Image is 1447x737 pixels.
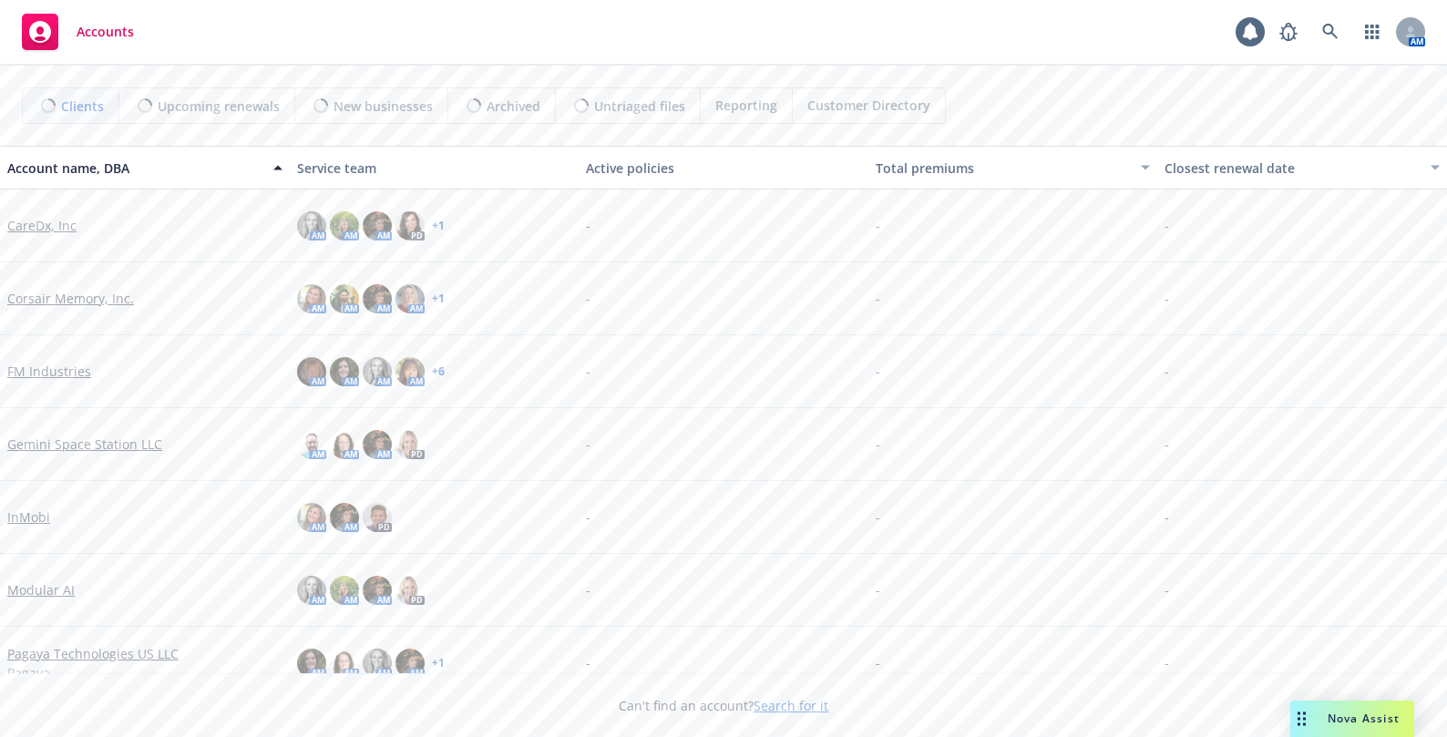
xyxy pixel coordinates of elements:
[1165,159,1420,178] div: Closest renewal date
[586,507,590,527] span: -
[297,576,326,605] img: photo
[432,658,445,669] a: + 1
[395,211,425,241] img: photo
[61,97,104,116] span: Clients
[297,649,326,678] img: photo
[363,503,392,532] img: photo
[330,357,359,386] img: photo
[297,357,326,386] img: photo
[876,159,1131,178] div: Total premiums
[330,211,359,241] img: photo
[330,430,359,459] img: photo
[330,649,359,678] img: photo
[1165,653,1169,672] span: -
[586,362,590,381] span: -
[1290,701,1313,737] div: Drag to move
[297,430,326,459] img: photo
[395,649,425,678] img: photo
[876,653,880,672] span: -
[586,435,590,454] span: -
[432,366,445,377] a: + 6
[290,146,580,189] button: Service team
[297,284,326,313] img: photo
[7,507,50,527] a: InMobi
[807,96,930,115] span: Customer Directory
[363,430,392,459] img: photo
[363,284,392,313] img: photo
[77,25,134,39] span: Accounts
[1165,362,1169,381] span: -
[876,216,880,235] span: -
[579,146,868,189] button: Active policies
[1165,216,1169,235] span: -
[297,211,326,241] img: photo
[586,159,861,178] div: Active policies
[586,580,590,599] span: -
[363,576,392,605] img: photo
[1312,14,1349,50] a: Search
[487,97,540,116] span: Archived
[7,663,50,682] span: Pagaya
[7,580,75,599] a: Modular AI
[754,697,828,714] a: Search for it
[7,644,179,663] a: Pagaya Technologies US LLC
[1290,701,1414,737] button: Nova Assist
[1157,146,1447,189] button: Closest renewal date
[1165,507,1169,527] span: -
[876,362,880,381] span: -
[586,289,590,308] span: -
[7,362,91,381] a: FM Industries
[619,696,828,715] span: Can't find an account?
[432,293,445,304] a: + 1
[876,435,880,454] span: -
[158,97,280,116] span: Upcoming renewals
[395,576,425,605] img: photo
[297,503,326,532] img: photo
[1270,14,1307,50] a: Report a Bug
[395,284,425,313] img: photo
[1165,435,1169,454] span: -
[1354,14,1391,50] a: Switch app
[432,220,445,231] a: + 1
[1328,711,1400,726] span: Nova Assist
[876,580,880,599] span: -
[395,430,425,459] img: photo
[7,159,262,178] div: Account name, DBA
[7,216,77,235] a: CareDx, Inc
[715,96,777,115] span: Reporting
[330,576,359,605] img: photo
[868,146,1158,189] button: Total premiums
[363,649,392,678] img: photo
[876,507,880,527] span: -
[1165,580,1169,599] span: -
[15,6,141,57] a: Accounts
[586,653,590,672] span: -
[363,357,392,386] img: photo
[330,284,359,313] img: photo
[1165,289,1169,308] span: -
[395,357,425,386] img: photo
[363,211,392,241] img: photo
[7,435,162,454] a: Gemini Space Station LLC
[330,503,359,532] img: photo
[876,289,880,308] span: -
[7,289,134,308] a: Corsair Memory, Inc.
[297,159,572,178] div: Service team
[594,97,685,116] span: Untriaged files
[334,97,433,116] span: New businesses
[586,216,590,235] span: -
